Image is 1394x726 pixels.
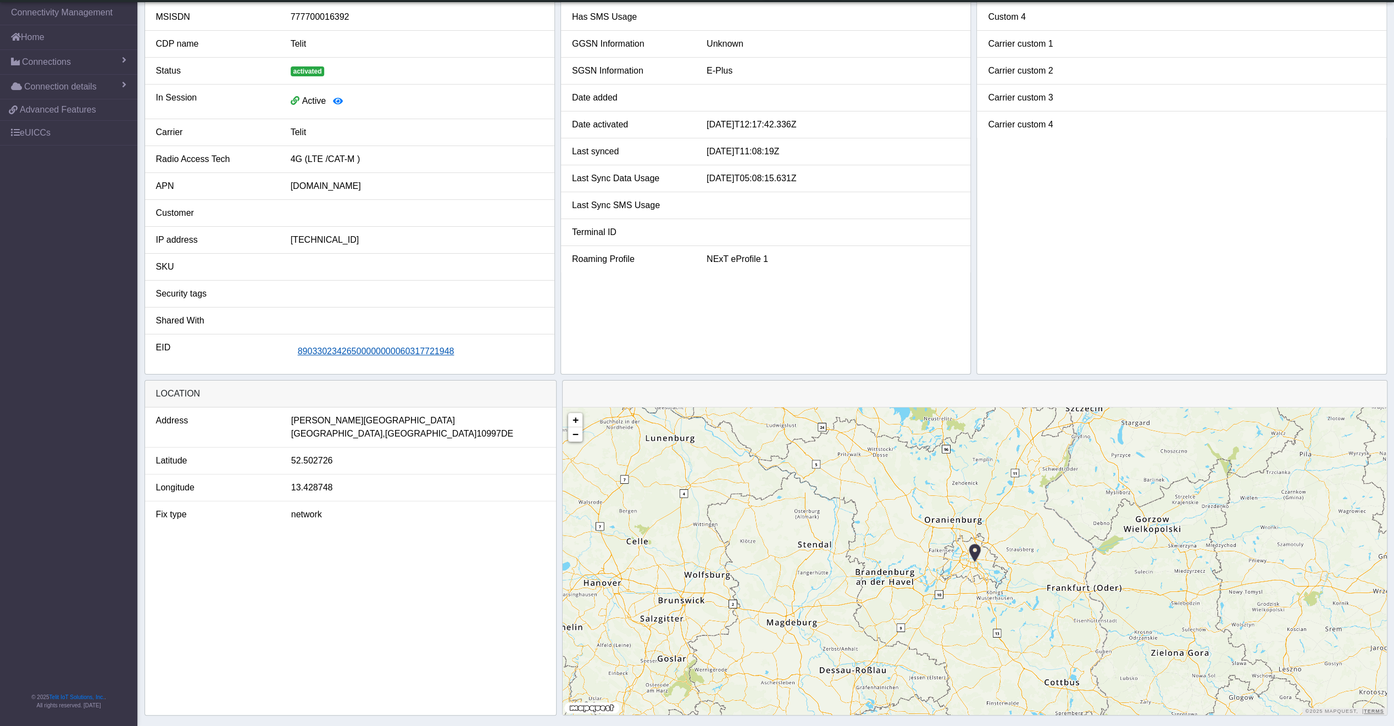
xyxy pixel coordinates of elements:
div: Carrier [148,126,282,139]
div: Shared With [148,314,282,327]
div: 13.428748 [283,481,553,494]
span: Active [302,96,326,105]
div: SKU [148,260,282,273]
div: 4G (LTE /CAT-M ) [282,153,552,166]
span: DE [501,427,513,440]
div: Last Sync SMS Usage [564,199,698,212]
div: Telit [282,37,552,51]
div: Address [148,414,283,440]
span: Connection details [24,80,97,93]
span: 10997 [476,427,501,440]
a: Zoom in [568,413,582,427]
div: APN [148,180,282,193]
span: Connections [22,55,71,69]
div: [DATE]T05:08:15.631Z [698,172,968,185]
div: Carrier custom 1 [980,37,1114,51]
div: Radio Access Tech [148,153,282,166]
div: In Session [148,91,282,112]
a: Zoom out [568,427,582,442]
div: Carrier custom 2 [980,64,1114,77]
span: Advanced Features [20,103,96,116]
div: [DOMAIN_NAME] [282,180,552,193]
div: Has SMS Usage [564,10,698,24]
div: 777700016392 [282,10,552,24]
div: Terminal ID [564,226,698,239]
div: Custom 4 [980,10,1114,24]
div: Date activated [564,118,698,131]
a: Telit IoT Solutions, Inc. [49,694,104,700]
span: [PERSON_NAME][GEOGRAPHIC_DATA] [291,414,455,427]
div: Last synced [564,145,698,158]
div: Latitude [148,454,283,467]
div: Date added [564,91,698,104]
div: Last Sync Data Usage [564,172,698,185]
span: [GEOGRAPHIC_DATA], [291,427,385,440]
span: 89033023426500000000060317721948 [298,347,454,356]
button: View session details [326,91,350,112]
div: Customer [148,206,282,220]
div: Unknown [698,37,968,51]
div: Roaming Profile [564,253,698,266]
div: 52.502726 [283,454,553,467]
div: GGSN Information [564,37,698,51]
div: IP address [148,233,282,247]
div: Fix type [148,508,283,521]
div: SGSN Information [564,64,698,77]
div: NExT eProfile 1 [698,253,968,266]
span: [GEOGRAPHIC_DATA] [385,427,477,440]
div: network [283,508,553,521]
div: LOCATION [145,381,557,407]
div: [DATE]T11:08:19Z [698,145,968,158]
div: [TECHNICAL_ID] [282,233,552,247]
div: Status [148,64,282,77]
div: EID [148,341,282,362]
div: MSISDN [148,10,282,24]
span: activated [291,66,325,76]
div: ©2025 MapQuest, | [1302,708,1386,715]
div: Security tags [148,287,282,300]
div: [DATE]T12:17:42.336Z [698,118,968,131]
div: Carrier custom 3 [980,91,1114,104]
div: CDP name [148,37,282,51]
div: Telit [282,126,552,139]
div: Carrier custom 4 [980,118,1114,131]
div: E-Plus [698,64,968,77]
a: Terms [1364,708,1384,714]
div: Longitude [148,481,283,494]
button: 89033023426500000000060317721948 [291,341,462,362]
